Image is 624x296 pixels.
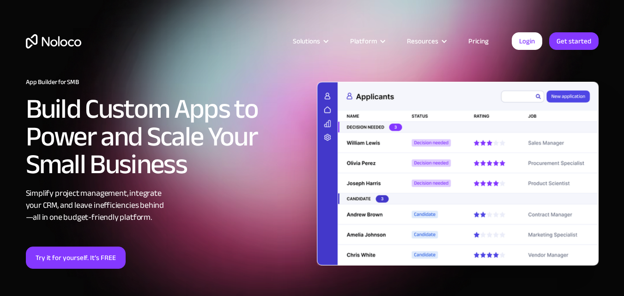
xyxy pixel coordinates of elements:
a: home [26,34,81,48]
div: Resources [407,35,438,47]
a: Pricing [457,35,500,47]
div: Resources [395,35,457,47]
div: Solutions [281,35,339,47]
a: Try it for yourself. It’s FREE [26,247,126,269]
div: Solutions [293,35,320,47]
div: Platform [339,35,395,47]
h2: Build Custom Apps to Power and Scale Your Small Business [26,95,308,178]
div: Platform [350,35,377,47]
a: Login [512,32,542,50]
div: Simplify project management, integrate your CRM, and leave inefficiencies behind —all in one budg... [26,187,308,224]
a: Get started [549,32,599,50]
